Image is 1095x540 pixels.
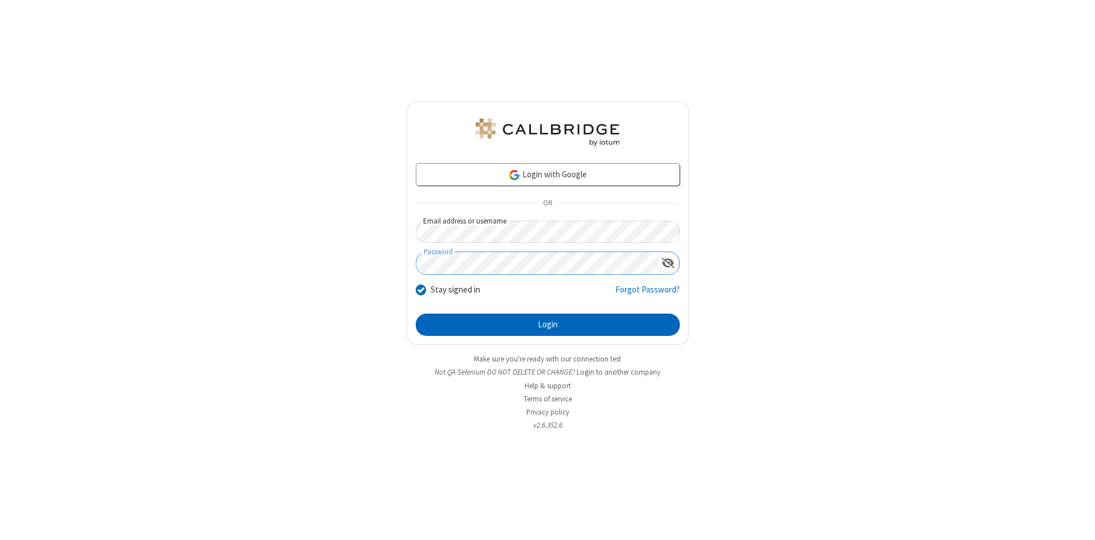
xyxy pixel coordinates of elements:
li: Not QA Selenium DO NOT DELETE OR CHANGE? [407,367,689,377]
img: QA Selenium DO NOT DELETE OR CHANGE [473,119,622,146]
input: Email address or username [416,221,680,243]
button: Login [416,314,680,336]
img: google-icon.png [508,169,521,181]
span: OR [538,196,557,212]
a: Forgot Password? [615,283,680,305]
a: Privacy policy [526,407,569,417]
div: Show password [657,252,679,273]
a: Terms of service [524,394,572,404]
input: Password [416,252,657,274]
a: Help & support [525,381,571,391]
a: Login with Google [416,163,680,186]
a: Make sure you're ready with our connection test [474,354,621,364]
li: v2.6.352.6 [407,420,689,431]
button: Login to another company [577,367,660,377]
iframe: Chat [1066,510,1086,532]
label: Stay signed in [431,283,480,297]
